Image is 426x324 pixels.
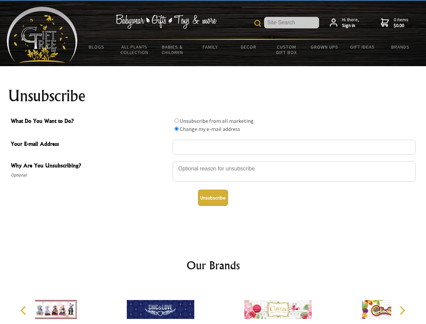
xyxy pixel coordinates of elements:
[173,140,416,155] input: Your E-mail Address
[198,190,228,206] button: Unsubscribe
[381,17,408,29] a: 0 items$0.00
[343,40,381,54] a: Gift Ideas
[267,40,306,59] a: Custom Gift Box
[394,17,408,29] span: 0 items
[11,117,169,127] span: What Do You Want to Do?
[381,40,420,54] a: Brands
[116,40,154,59] a: All Plants Collection
[342,23,359,29] strong: Sign in
[8,88,418,104] h1: Unsubscribe
[174,127,179,131] input: What Do You Want to Do?
[305,40,343,54] a: Grown Ups
[7,7,78,63] img: Babyware - Gifts - Toys and more...
[173,161,416,182] textarea: Why Are You Unsubscribing?
[115,15,217,29] img: Babywear - Gifts - Toys & more
[254,20,261,27] img: product search
[180,117,254,124] label: Unsubscribe from all marketing
[180,126,240,132] label: Change my e-mail address
[395,303,409,318] button: Next
[11,140,169,150] span: Your E-mail Address
[264,17,319,28] input: Site Search
[342,17,359,29] span: Hi there,
[153,40,192,59] a: Babies & Children
[78,40,116,54] a: BLOGS
[192,40,230,54] a: Family
[330,17,359,29] a: Hi there,Sign in
[13,257,413,273] h2: Our Brands
[174,118,179,123] input: What Do You Want to Do?
[394,23,408,29] strong: $0.00
[11,161,169,171] span: Why Are You Unsubscribing?
[17,303,32,318] button: Previous
[229,40,267,54] a: Decor
[11,171,169,179] span: Optional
